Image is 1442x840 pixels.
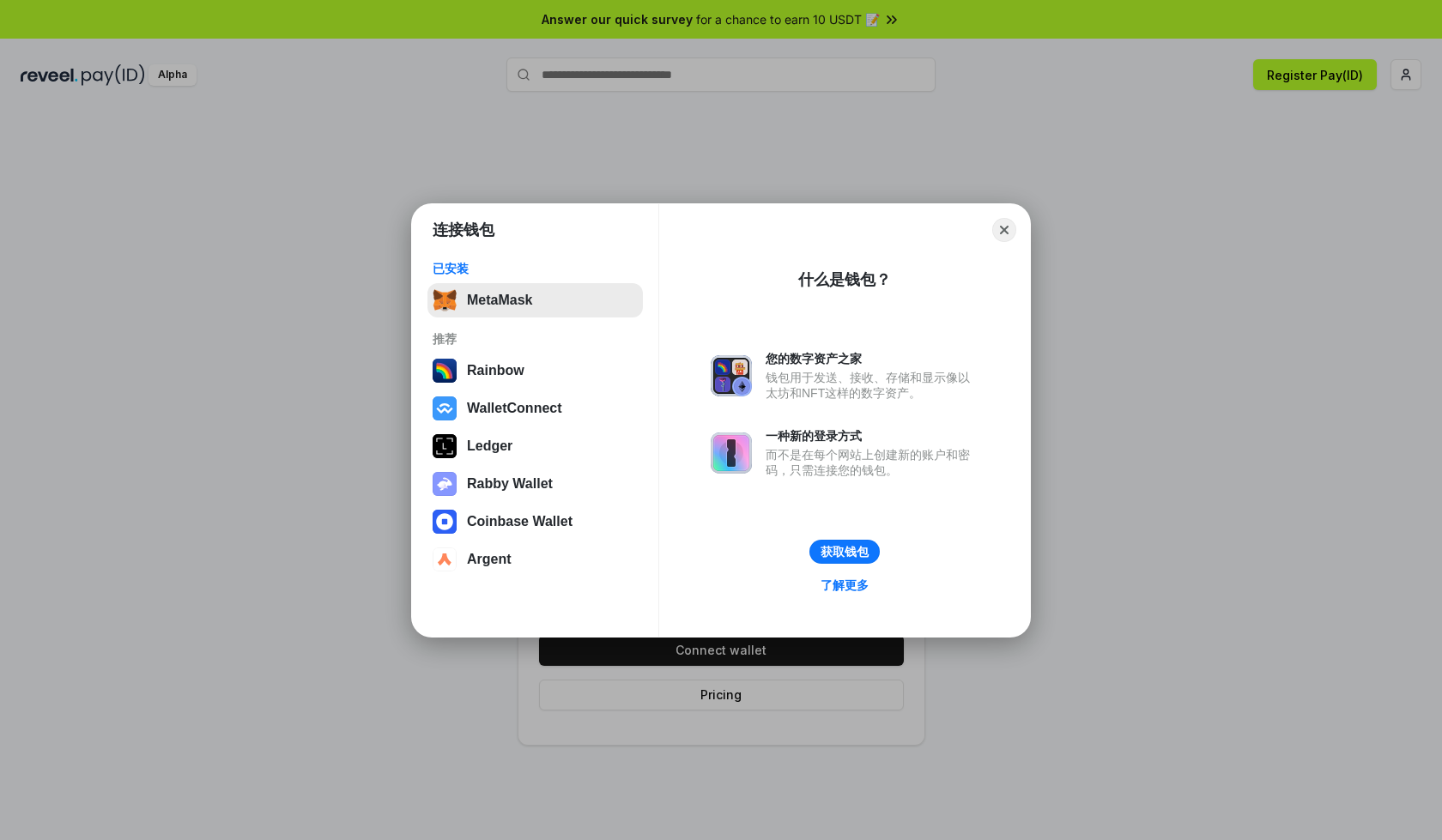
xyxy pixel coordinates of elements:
[467,514,573,529] div: Coinbase Wallet
[992,218,1016,242] button: Close
[433,510,457,534] img: svg+xml,%3Csvg%20width%3D%2228%22%20height%3D%2228%22%20viewBox%3D%220%200%2028%2028%22%20fill%3D...
[467,293,532,308] div: MetaMask
[766,447,978,478] div: 而不是在每个网站上创建新的账户和密码，只需连接您的钱包。
[433,434,457,458] img: svg+xml,%3Csvg%20xmlns%3D%22http%3A%2F%2Fwww.w3.org%2F2000%2Fsvg%22%20width%3D%2228%22%20height%3...
[433,359,457,383] img: svg+xml,%3Csvg%20width%3D%22120%22%20height%3D%22120%22%20viewBox%3D%220%200%20120%20120%22%20fil...
[427,542,643,577] button: Argent
[433,288,457,312] img: svg+xml,%3Csvg%20fill%3D%22none%22%20height%3D%2233%22%20viewBox%3D%220%200%2035%2033%22%20width%...
[711,355,752,396] img: svg+xml,%3Csvg%20xmlns%3D%22http%3A%2F%2Fwww.w3.org%2F2000%2Fsvg%22%20fill%3D%22none%22%20viewBox...
[798,269,891,290] div: 什么是钱包？
[433,220,494,240] h1: 连接钱包
[467,363,524,378] div: Rainbow
[427,505,643,539] button: Coinbase Wallet
[821,577,869,593] div: 了解更多
[766,351,978,366] div: 您的数字资产之家
[427,354,643,388] button: Rainbow
[766,370,978,401] div: 钱包用于发送、接收、存储和显示像以太坊和NFT这样的数字资产。
[433,472,457,496] img: svg+xml,%3Csvg%20xmlns%3D%22http%3A%2F%2Fwww.w3.org%2F2000%2Fsvg%22%20fill%3D%22none%22%20viewBox...
[433,547,457,571] img: svg+xml,%3Csvg%20width%3D%2228%22%20height%3D%2228%22%20viewBox%3D%220%200%2028%2028%22%20fill%3D...
[467,476,553,492] div: Rabby Wallet
[427,283,643,317] button: MetaMask
[427,391,643,426] button: WalletConnect
[427,467,643,501] button: Rabby Wallet
[433,331,638,347] div: 推荐
[711,432,752,474] img: svg+xml,%3Csvg%20xmlns%3D%22http%3A%2F%2Fwww.w3.org%2F2000%2Fsvg%22%20fill%3D%22none%22%20viewBox...
[809,540,880,564] button: 获取钱包
[810,574,879,596] a: 了解更多
[433,396,457,420] img: svg+xml,%3Csvg%20width%3D%2228%22%20height%3D%2228%22%20viewBox%3D%220%200%2028%2028%22%20fill%3D...
[427,429,643,463] button: Ledger
[467,438,512,454] div: Ledger
[433,261,638,276] div: 已安装
[821,544,869,559] div: 获取钱包
[467,401,562,416] div: WalletConnect
[766,428,978,444] div: 一种新的登录方式
[467,552,512,567] div: Argent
